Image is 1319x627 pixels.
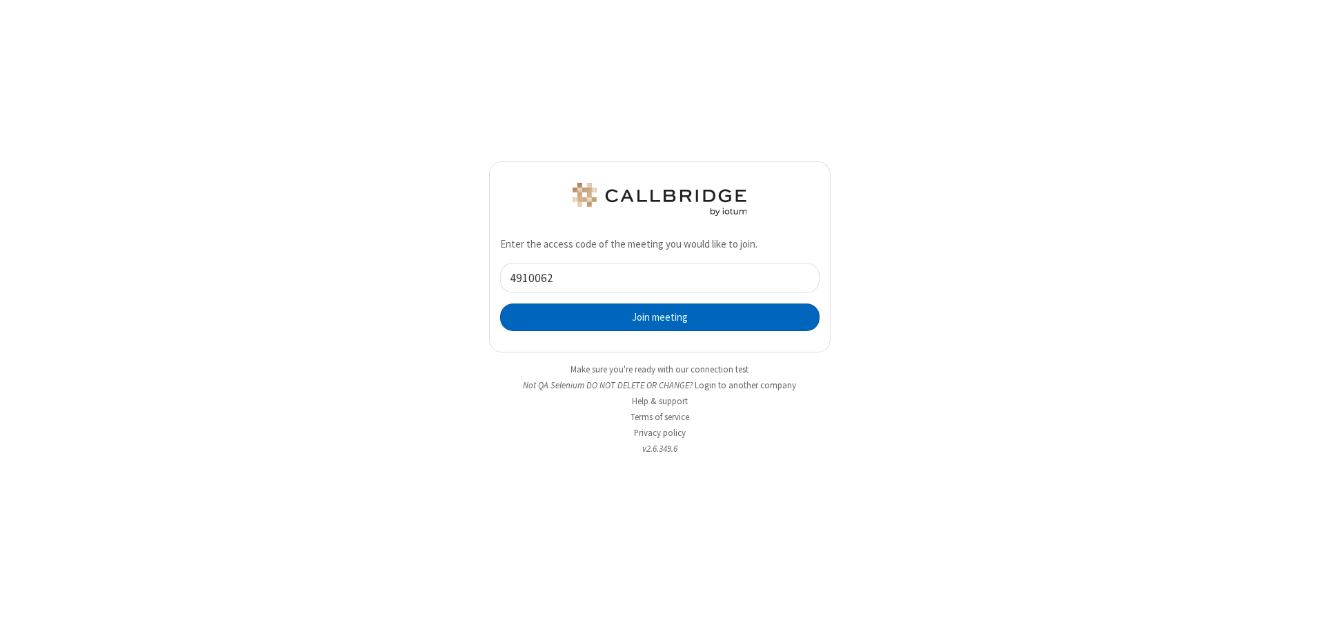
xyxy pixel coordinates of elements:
[632,395,688,407] a: Help & support
[571,364,748,375] a: Make sure you're ready with our connection test
[631,411,689,423] a: Terms of service
[500,263,820,294] input: Enter access code
[695,379,796,392] button: Login to another company
[634,427,686,439] a: Privacy policy
[500,303,820,331] button: Join meeting
[489,379,831,392] li: Not QA Selenium DO NOT DELETE OR CHANGE?
[500,237,820,252] p: Enter the access code of the meeting you would like to join.
[489,442,831,455] li: v2.6.349.6
[570,183,749,216] img: QA Selenium DO NOT DELETE OR CHANGE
